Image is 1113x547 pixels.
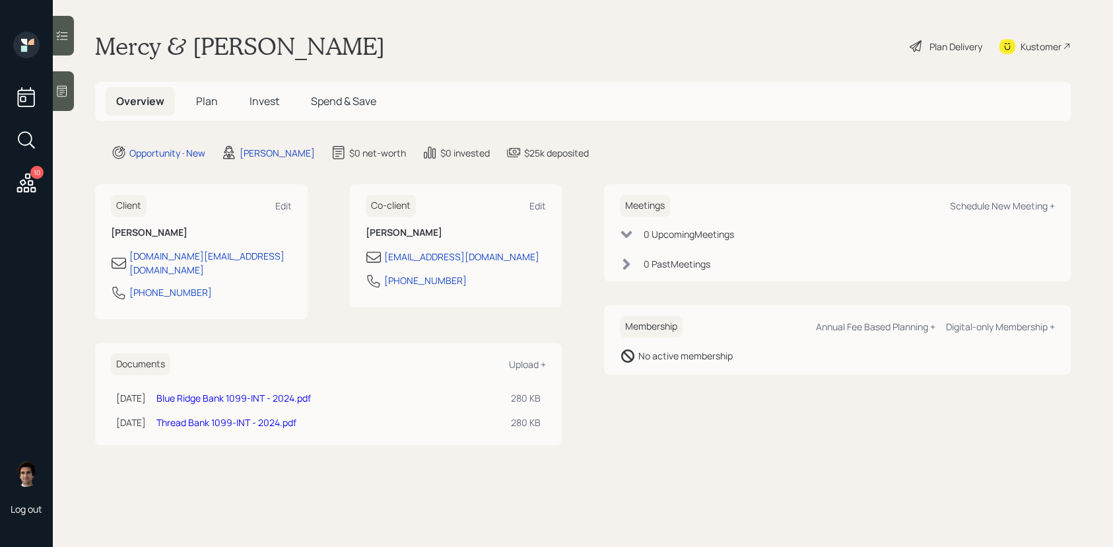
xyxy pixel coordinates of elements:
h6: [PERSON_NAME] [366,227,547,238]
span: Plan [196,94,218,108]
span: Invest [250,94,279,108]
a: Thread Bank 1099-INT - 2024.pdf [156,416,296,429]
div: [EMAIL_ADDRESS][DOMAIN_NAME] [384,250,539,264]
h6: Documents [111,353,170,375]
div: Edit [275,200,292,212]
div: [DATE] [116,416,146,429]
div: Kustomer [1021,40,1062,54]
div: Digital-only Membership + [946,320,1055,333]
div: [PERSON_NAME] [240,146,315,160]
div: Edit [529,200,546,212]
div: 0 Upcoming Meeting s [644,227,734,241]
div: [DOMAIN_NAME][EMAIL_ADDRESS][DOMAIN_NAME] [129,249,292,277]
div: Plan Delivery [929,40,982,54]
h6: Client [111,195,147,217]
div: $0 invested [440,146,490,160]
h1: Mercy & [PERSON_NAME] [95,32,385,61]
div: 280 KB [511,416,541,429]
span: Spend & Save [311,94,376,108]
h6: [PERSON_NAME] [111,227,292,238]
div: [PHONE_NUMBER] [384,273,467,287]
div: 10 [30,166,44,179]
div: [PHONE_NUMBER] [129,285,212,299]
div: $0 net-worth [349,146,406,160]
div: Schedule New Meeting + [950,200,1055,212]
div: No active membership [638,349,733,363]
div: Opportunity · New [129,146,205,160]
div: Log out [11,503,42,515]
div: Upload + [509,358,546,371]
div: $25k deposited [524,146,589,160]
a: Blue Ridge Bank 1099-INT - 2024.pdf [156,392,311,404]
span: Overview [116,94,164,108]
div: Annual Fee Based Planning + [816,320,935,333]
div: 280 KB [511,391,541,405]
h6: Co-client [366,195,416,217]
div: [DATE] [116,391,146,405]
h6: Membership [620,316,683,338]
img: harrison-schaefer-headshot-2.png [13,460,40,487]
h6: Meetings [620,195,670,217]
div: 0 Past Meeting s [644,257,710,271]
